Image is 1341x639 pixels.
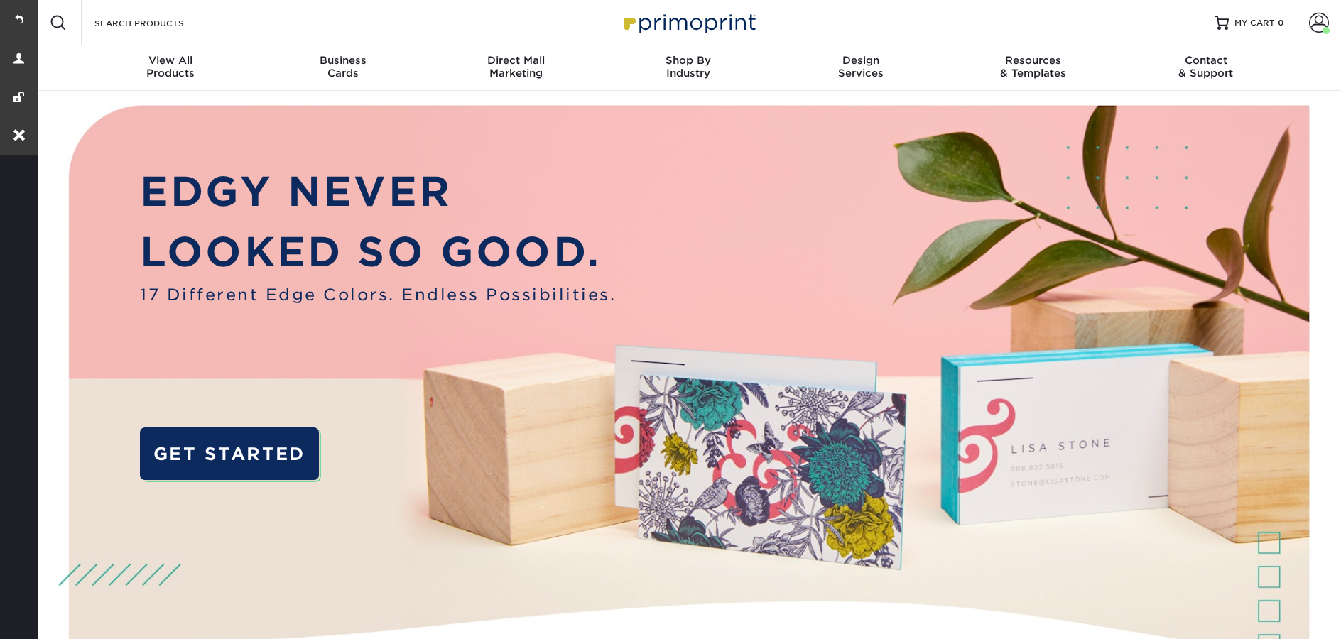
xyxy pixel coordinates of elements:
[85,54,257,67] span: View All
[257,54,430,67] span: Business
[947,54,1119,80] div: & Templates
[140,283,616,307] span: 17 Different Edge Colors. Endless Possibilities.
[947,54,1119,67] span: Resources
[602,45,775,91] a: Shop ByIndustry
[1278,18,1284,28] span: 0
[257,45,430,91] a: BusinessCards
[85,45,257,91] a: View AllProducts
[140,222,616,283] p: LOOKED SO GOOD.
[617,7,759,38] img: Primoprint
[257,54,430,80] div: Cards
[93,14,232,31] input: SEARCH PRODUCTS.....
[774,45,947,91] a: DesignServices
[430,54,602,67] span: Direct Mail
[140,162,616,222] p: EDGY NEVER
[1234,17,1275,29] span: MY CART
[774,54,947,80] div: Services
[140,427,319,481] a: GET STARTED
[430,45,602,91] a: Direct MailMarketing
[1119,54,1292,67] span: Contact
[774,54,947,67] span: Design
[602,54,775,80] div: Industry
[1119,45,1292,91] a: Contact& Support
[430,54,602,80] div: Marketing
[602,54,775,67] span: Shop By
[947,45,1119,91] a: Resources& Templates
[1119,54,1292,80] div: & Support
[85,54,257,80] div: Products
